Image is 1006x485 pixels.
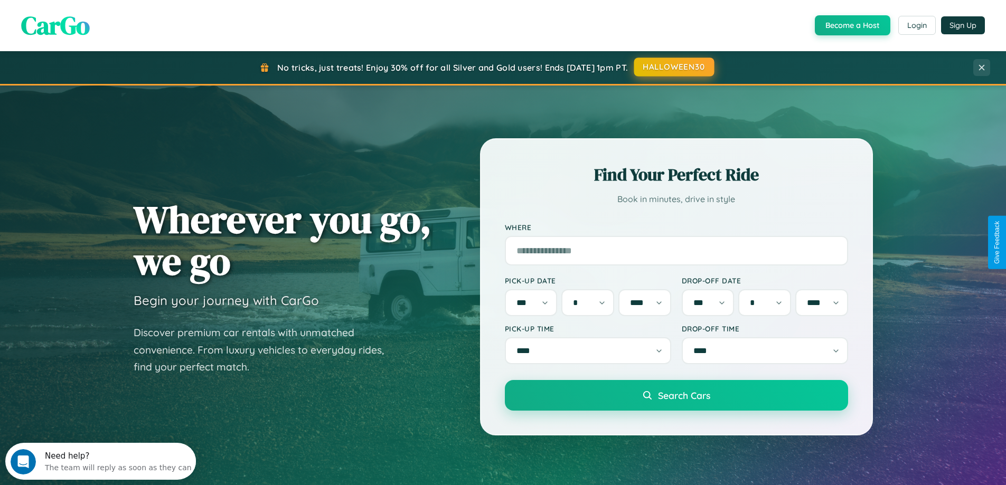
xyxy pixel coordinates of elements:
[682,324,848,333] label: Drop-off Time
[505,276,671,285] label: Pick-up Date
[134,324,398,376] p: Discover premium car rentals with unmatched convenience. From luxury vehicles to everyday rides, ...
[941,16,985,34] button: Sign Up
[505,380,848,411] button: Search Cars
[21,8,90,43] span: CarGo
[40,9,186,17] div: Need help?
[815,15,890,35] button: Become a Host
[134,292,319,308] h3: Begin your journey with CarGo
[993,221,1001,264] div: Give Feedback
[40,17,186,28] div: The team will reply as soon as they can
[505,223,848,232] label: Where
[505,324,671,333] label: Pick-up Time
[134,198,431,282] h1: Wherever you go, we go
[4,4,196,33] div: Open Intercom Messenger
[505,192,848,207] p: Book in minutes, drive in style
[277,62,628,73] span: No tricks, just treats! Enjoy 30% off for all Silver and Gold users! Ends [DATE] 1pm PT.
[5,443,196,480] iframe: Intercom live chat discovery launcher
[505,163,848,186] h2: Find Your Perfect Ride
[634,58,714,77] button: HALLOWEEN30
[658,389,710,401] span: Search Cars
[682,276,848,285] label: Drop-off Date
[898,16,936,35] button: Login
[11,449,36,474] iframe: Intercom live chat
